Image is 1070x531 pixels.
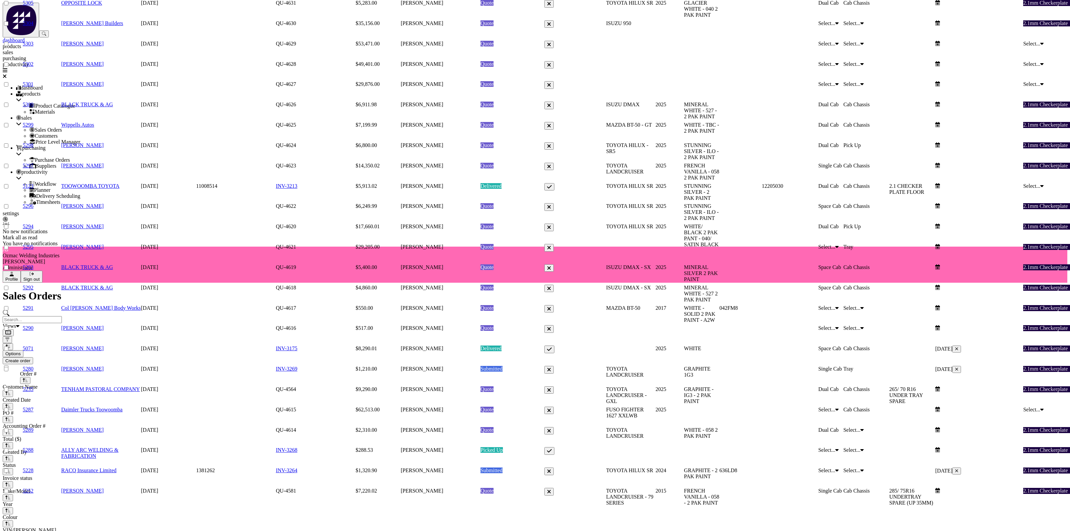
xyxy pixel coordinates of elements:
div: 2025 [656,122,684,128]
div: Dual Cab [818,224,843,230]
span: Select... [1023,61,1040,67]
a: RACQ Insurance Limited [61,468,116,473]
div: Cab Chassis [843,183,889,189]
div: [DATE] [141,203,196,209]
span: Select... [1023,41,1040,46]
div: [PERSON_NAME] [401,244,480,250]
div: [PERSON_NAME] [401,61,480,67]
button: Create order [3,357,33,364]
a: QU-4626 [276,102,296,107]
div: TOYOTA LANDCRUISER - GXL [606,386,656,404]
span: Select... [843,61,860,67]
a: QU-4614 [276,427,296,433]
a: ALLY ARC WELDING & FABRICATION [61,447,118,459]
div: [DATE] [141,183,196,189]
a: 5301 [23,81,33,87]
span: Quote [480,285,494,290]
div: Tray [843,244,889,250]
div: Cab Chassis [843,386,889,392]
div: [DATE] [141,386,196,392]
span: 5280 [23,366,33,372]
div: MAZDA BT-50 [606,305,656,311]
div: MINERAL WHITE - 527 2 PAK PAINT [684,285,720,303]
div: $6,249.99 [355,203,401,209]
a: QU-4630 [276,20,296,26]
a: 5293 [23,264,33,270]
div: [PERSON_NAME] [401,203,480,209]
div: $9,290.00 [355,386,401,392]
div: $14,350.02 [355,163,401,169]
div: sales [3,49,1067,55]
div: [PERSON_NAME] [3,259,1067,265]
div: [DATE] [141,325,196,331]
span: Views [3,323,16,329]
a: 5289 [23,427,33,433]
span: Select... [818,41,835,46]
a: 5071 [23,346,33,351]
span: Quote [480,203,494,209]
div: WHITE/ BLACK 2 PAK PANT - 040/ SATIN BLACK [684,224,720,248]
a: 5123 [23,183,33,189]
a: QU-4625 [276,122,296,128]
a: [PERSON_NAME] [61,427,104,433]
div: MINERAL WHITE - 527 - 2 PAK PAINT [684,102,720,120]
div: Price Level Manager [29,139,1067,145]
div: STUNNING SILVER - ILO - 2 PAK PAINT [684,142,720,160]
div: GRAPHITE 1G3 [684,366,720,378]
a: 5297 [23,163,33,168]
div: TOYOTA LANDCRUISER [606,163,656,175]
div: [DATE] [141,142,196,148]
a: BLACK TRUCK & AG [61,102,113,107]
div: 2025 [656,203,684,209]
div: $17,660.01 [355,224,401,230]
div: [DATE] [935,346,1023,353]
a: Wippells Autos [61,122,94,128]
a: QU-4616 [276,325,296,331]
div: Space Cab [818,203,843,209]
div: 11008514 [196,183,276,189]
span: Quote [480,122,494,128]
span: Select... [843,81,860,87]
div: [PERSON_NAME] [401,346,480,352]
a: Daimler Trucks Toowoomba [61,407,122,412]
div: $49,401.00 [355,61,401,67]
div: 2025 [656,346,684,352]
div: ISUZU DMAX [606,102,656,108]
div: 2025 [656,407,684,413]
span: 5298 [23,142,33,148]
span: 5304 [23,20,33,26]
a: 5291 [23,305,33,311]
button: Options [3,350,23,357]
div: 2017 [656,305,684,311]
div: 2025 [656,264,684,270]
div: Single Cab [818,366,843,372]
span: Select... [843,305,860,311]
a: QU-4564 [276,386,296,392]
div: [PERSON_NAME] [401,81,480,87]
span: 5295 [23,244,33,250]
div: $5,400.00 [355,264,401,270]
div: [DATE] [141,366,196,372]
div: [PERSON_NAME] [401,264,480,270]
span: 5299 [23,122,33,128]
div: [PERSON_NAME] [401,386,480,392]
span: Quote [480,407,494,412]
div: [PERSON_NAME] [401,305,480,311]
div: STUNNING SILVER - 2 PAK PAINT [684,183,720,201]
div: Tray [843,366,889,372]
div: 2.1 CHECKER PLATE FLOOR [889,183,935,195]
div: Accounting Order # [3,423,86,429]
span: Select... [843,20,860,26]
span: Quote [480,61,494,67]
a: 5228 [23,468,33,473]
a: QU-4618 [276,285,296,290]
div: Dual Cab [818,142,843,148]
a: [PERSON_NAME] [61,325,104,331]
div: [DATE] [935,366,1023,373]
div: [DATE] [141,81,196,87]
span: Quote [480,41,494,46]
